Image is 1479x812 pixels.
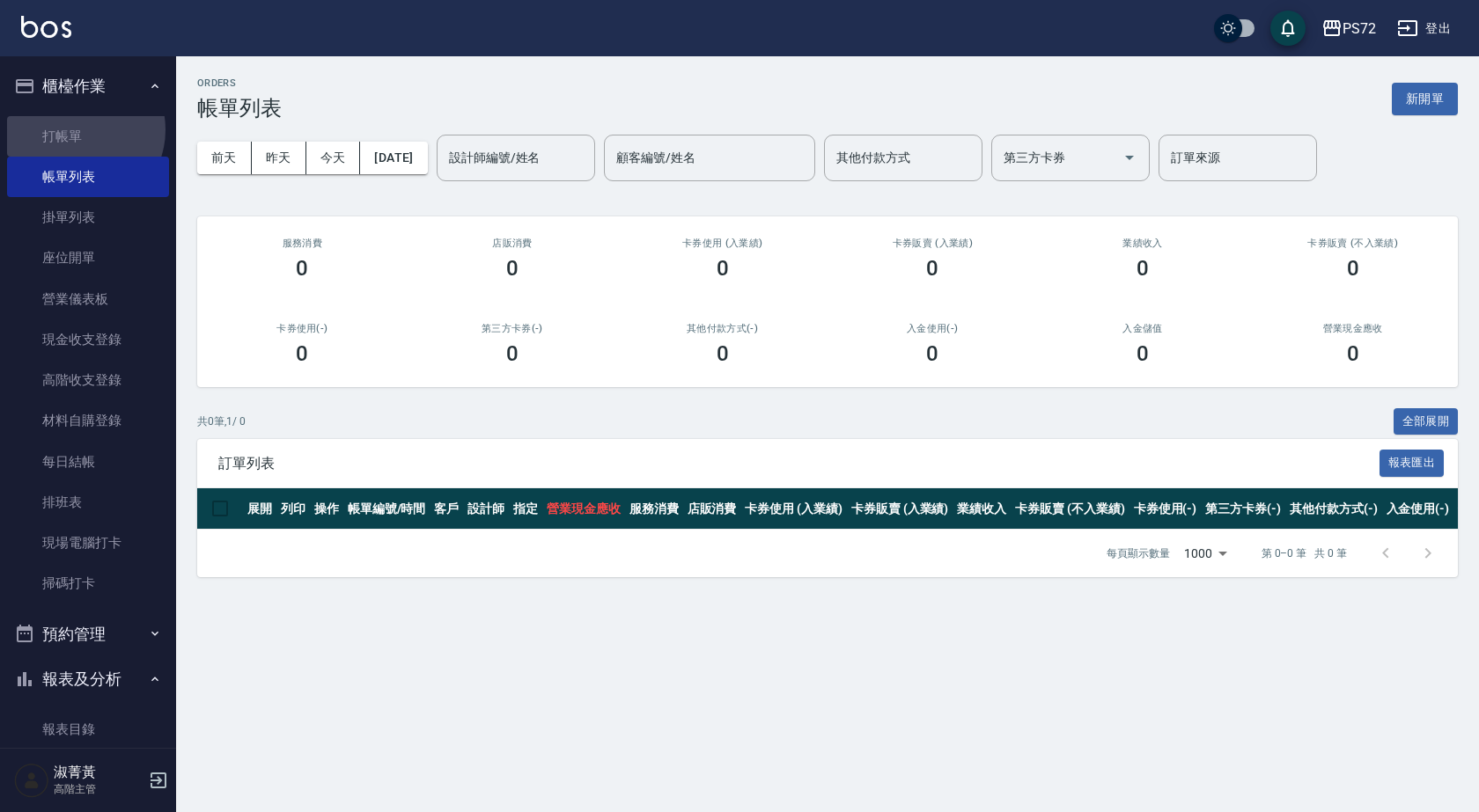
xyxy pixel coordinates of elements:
div: 1000 [1177,530,1233,577]
h3: 服務消費 [218,238,386,249]
h2: 卡券使用(-) [218,323,386,334]
button: 櫃檯作業 [7,63,169,109]
h3: 0 [717,341,729,366]
a: 掛單列表 [7,197,169,238]
a: 座位開單 [7,238,169,278]
img: Person [14,763,49,798]
div: PS72 [1343,18,1376,40]
th: 卡券販賣 (入業績) [847,488,953,530]
th: 入金使用(-) [1382,488,1454,530]
h3: 0 [296,256,308,281]
h3: 0 [926,341,938,366]
h3: 0 [717,256,729,281]
h2: 店販消費 [429,238,597,249]
h2: 第三方卡券(-) [429,323,597,334]
a: 新開單 [1392,90,1458,106]
h2: 營業現金應收 [1269,323,1437,334]
button: Open [1115,143,1144,172]
th: 操作 [310,488,343,530]
h2: 入金儲值 [1059,323,1227,334]
th: 客戶 [430,488,463,530]
h3: 0 [506,341,519,366]
th: 店販消費 [683,488,741,530]
th: 卡券使用 (入業績) [740,488,847,530]
a: 帳單列表 [7,157,169,197]
p: 第 0–0 筆 共 0 筆 [1262,545,1347,561]
th: 展開 [243,488,276,530]
h2: 業績收入 [1059,238,1227,249]
h2: 卡券販賣 (入業績) [849,238,1017,249]
th: 業績收入 [953,488,1011,530]
h2: 卡券使用 (入業績) [638,238,806,249]
p: 每頁顯示數量 [1107,545,1170,561]
h5: 淑菁黃 [54,764,143,781]
button: 前天 [197,142,252,174]
h2: 其他付款方式(-) [638,323,806,334]
p: 高階主管 [54,781,143,797]
a: 現場電腦打卡 [7,523,169,563]
img: Logo [21,16,71,38]
th: 帳單編號/時間 [343,488,430,530]
a: 現金收支登錄 [7,319,169,360]
h3: 0 [1137,256,1149,281]
th: 其他付款方式(-) [1285,488,1382,530]
p: 共 0 筆, 1 / 0 [197,413,246,429]
th: 卡券販賣 (不入業績) [1011,488,1129,530]
a: 打帳單 [7,116,169,157]
h2: 入金使用(-) [849,323,1017,334]
h3: 0 [1347,341,1359,366]
a: 報表目錄 [7,709,169,750]
a: 排班表 [7,482,169,523]
h3: 0 [506,256,519,281]
th: 卡券使用(-) [1129,488,1202,530]
h2: ORDERS [197,77,282,89]
a: 高階收支登錄 [7,360,169,400]
a: 營業儀表板 [7,279,169,319]
a: 報表匯出 [1380,454,1445,471]
span: 訂單列表 [218,455,1380,472]
button: [DATE] [360,142,427,174]
th: 指定 [509,488,542,530]
button: 報表匯出 [1380,450,1445,477]
button: 登出 [1390,12,1458,45]
button: 報表及分析 [7,656,169,702]
th: 服務消費 [625,488,683,530]
h3: 帳單列表 [197,96,282,121]
h2: 卡券販賣 (不入業績) [1269,238,1437,249]
th: 列印 [276,488,310,530]
button: 新開單 [1392,83,1458,115]
a: 材料自購登錄 [7,400,169,441]
th: 營業現金應收 [542,488,625,530]
h3: 0 [296,341,308,366]
button: save [1270,11,1306,46]
a: 掃碼打卡 [7,563,169,604]
button: 預約管理 [7,611,169,657]
button: 全部展開 [1394,408,1459,435]
h3: 0 [1137,341,1149,366]
button: PS72 [1314,11,1383,47]
th: 第三方卡券(-) [1201,488,1285,530]
th: 設計師 [463,488,509,530]
h3: 0 [1347,256,1359,281]
h3: 0 [926,256,938,281]
a: 每日結帳 [7,442,169,482]
button: 今天 [306,142,361,174]
button: 昨天 [252,142,306,174]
